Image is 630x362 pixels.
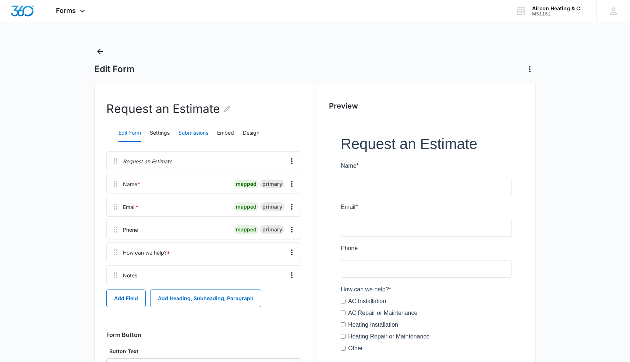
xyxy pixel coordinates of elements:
[106,100,231,118] h2: Request an Estimate
[7,197,89,206] label: Heating Repair or Maintenance
[123,249,170,256] div: How can we help?
[532,6,586,11] div: account name
[5,273,23,279] span: Submit
[7,162,45,171] label: AC Installation
[243,124,259,142] button: Design
[7,185,57,194] label: Heating Installation
[145,314,240,336] iframe: reCAPTCHA
[532,11,586,17] div: account id
[123,226,138,234] div: Phone
[260,202,284,211] div: primary
[217,124,234,142] button: Embed
[7,174,77,182] label: AC Repair or Maintenance
[150,124,170,142] button: Settings
[123,157,172,165] p: Request an Estimate
[106,290,146,307] button: Add Field
[260,225,284,234] div: primary
[329,100,524,111] h2: Preview
[106,331,141,338] h3: Form Button
[94,64,135,75] h1: Edit Form
[234,225,259,234] div: mapped
[94,46,106,57] button: Back
[286,178,298,190] button: Overflow Menu
[260,180,284,188] div: primary
[286,269,298,281] button: Overflow Menu
[286,224,298,235] button: Overflow Menu
[7,209,22,218] label: Other
[118,124,141,142] button: Edit Form
[56,7,76,14] span: Forms
[123,271,137,279] div: Notes
[286,246,298,258] button: Overflow Menu
[106,347,301,355] label: Button Text
[286,201,298,213] button: Overflow Menu
[524,63,536,75] button: Actions
[123,180,141,188] div: Name
[150,290,261,307] button: Add Heading, Subheading, Paragraph
[234,202,259,211] div: mapped
[223,100,231,118] button: Edit Form Name
[234,180,259,188] div: mapped
[286,155,298,167] button: Overflow Menu
[178,124,208,142] button: Submissions
[123,203,139,211] div: Email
